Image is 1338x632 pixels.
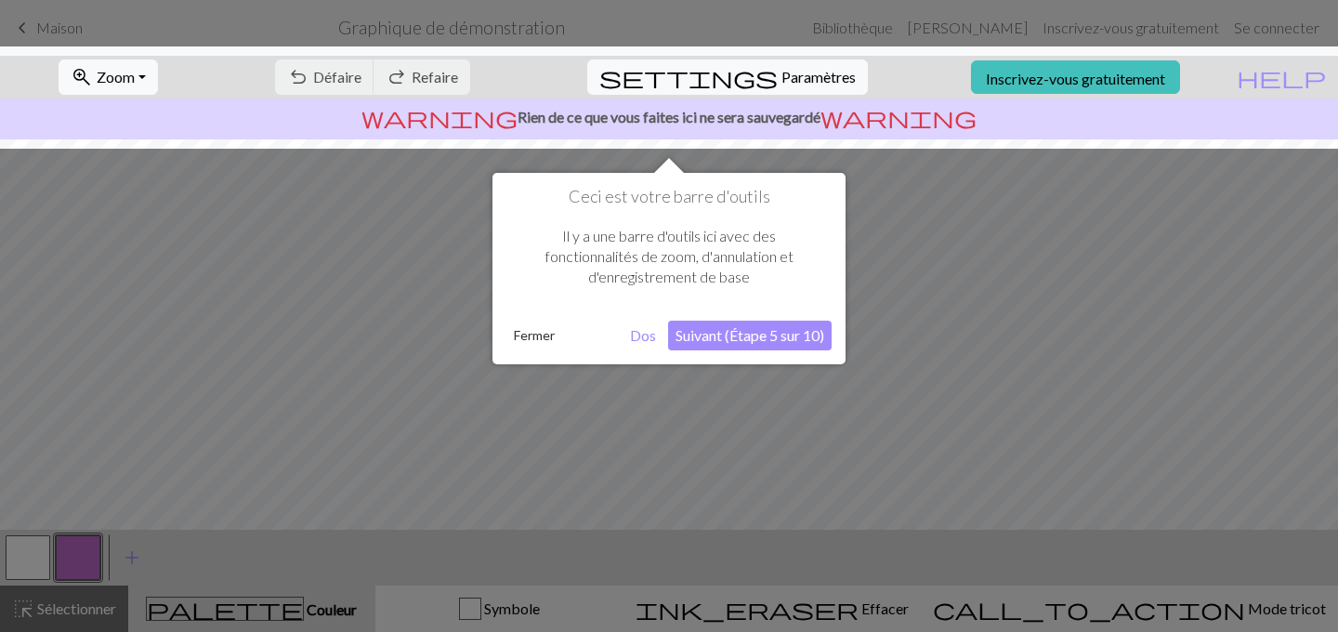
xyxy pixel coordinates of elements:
[492,173,846,364] div: Ceci est votre barre d'outils
[668,321,832,350] button: Suivant (Étape 5 sur 10)
[623,321,663,350] button: Dos
[630,326,656,344] font: Dos
[545,227,794,286] font: Il y a une barre d'outils ici avec des fonctionnalités de zoom, d'annulation et d'enregistrement ...
[569,186,770,206] font: Ceci est votre barre d'outils
[506,187,832,207] h1: Ceci est votre barre d'outils
[506,322,562,349] button: Fermer
[676,326,824,344] font: Suivant (Étape 5 sur 10)
[514,327,555,343] font: Fermer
